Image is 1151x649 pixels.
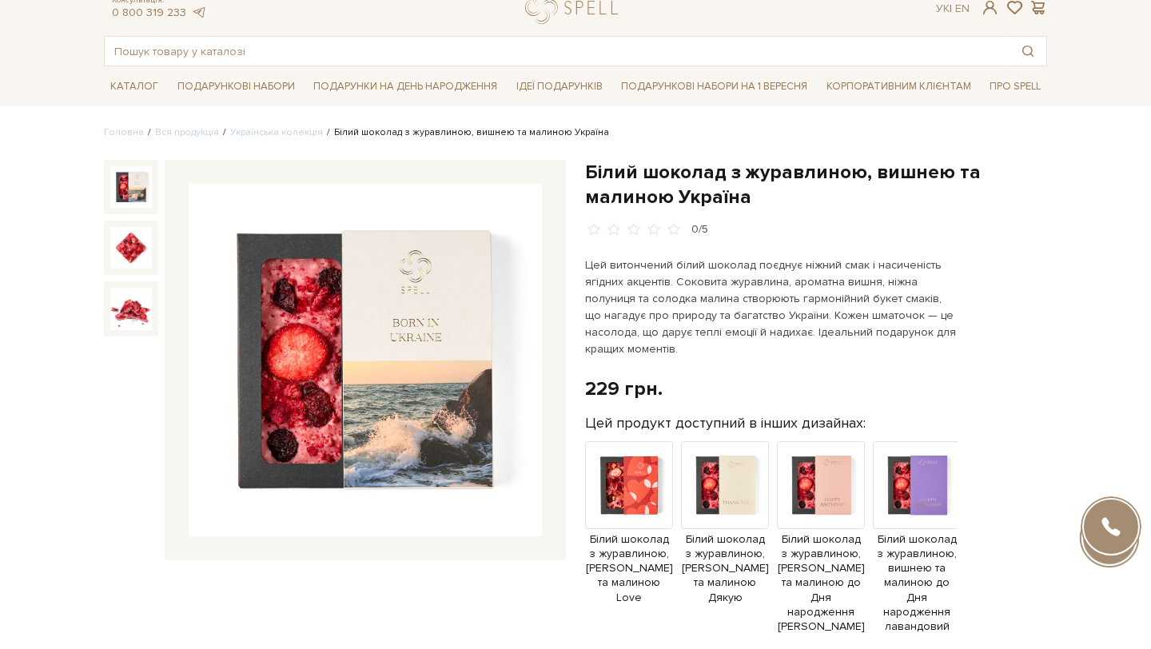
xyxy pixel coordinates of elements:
li: Білий шоколад з журавлиною, вишнею та малиною Україна [323,125,609,140]
h1: Білий шоколад з журавлиною, вишнею та малиною Україна [585,160,1047,209]
a: Вся продукція [155,126,219,138]
span: Про Spell [983,74,1047,99]
img: Продукт [681,441,769,529]
span: Білий шоколад з журавлиною, вишнею та малиною до Дня народження лавандовий [873,532,961,634]
span: Білий шоколад з журавлиною, [PERSON_NAME] та малиною Дякую [681,532,769,605]
div: 0/5 [691,222,708,237]
img: Продукт [873,441,961,529]
span: | [950,2,952,15]
a: Білий шоколад з журавлиною, [PERSON_NAME] та малиною до Дня народження [PERSON_NAME] [777,477,865,634]
div: 229 грн. [585,376,663,401]
p: Цей витончений білий шоколад поєднує ніжний смак і насиченість ягідних акцентів. Соковита журавли... [585,257,960,357]
div: Ук [936,2,970,16]
img: Білий шоколад з журавлиною, вишнею та малиною Україна [110,166,152,208]
span: Білий шоколад з журавлиною, [PERSON_NAME] та малиною до Дня народження [PERSON_NAME] [777,532,865,634]
span: Подарунки на День народження [307,74,504,99]
span: Подарункові набори [171,74,301,99]
a: Білий шоколад з журавлиною, [PERSON_NAME] та малиною Дякую [681,477,769,605]
img: Білий шоколад з журавлиною, вишнею та малиною Україна [189,184,542,537]
a: 0 800 319 233 [112,6,186,19]
label: Цей продукт доступний в інших дизайнах: [585,414,866,432]
span: Ідеї подарунків [510,74,609,99]
a: telegram [190,6,206,19]
input: Пошук товару у каталозі [105,37,1010,66]
a: En [955,2,970,15]
img: Продукт [777,441,865,529]
a: Головна [104,126,144,138]
a: Білий шоколад з журавлиною, [PERSON_NAME] та малиною Love [585,477,673,605]
img: Продукт [585,441,673,529]
a: Білий шоколад з журавлиною, вишнею та малиною до Дня народження лавандовий [873,477,961,634]
img: Білий шоколад з журавлиною, вишнею та малиною Україна [110,288,152,329]
a: Корпоративним клієнтам [820,73,978,100]
button: Пошук товару у каталозі [1010,37,1046,66]
a: Українська колекція [230,126,323,138]
a: Подарункові набори на 1 Вересня [615,73,814,100]
span: Білий шоколад з журавлиною, [PERSON_NAME] та малиною Love [585,532,673,605]
span: Каталог [104,74,165,99]
img: Білий шоколад з журавлиною, вишнею та малиною Україна [110,227,152,269]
